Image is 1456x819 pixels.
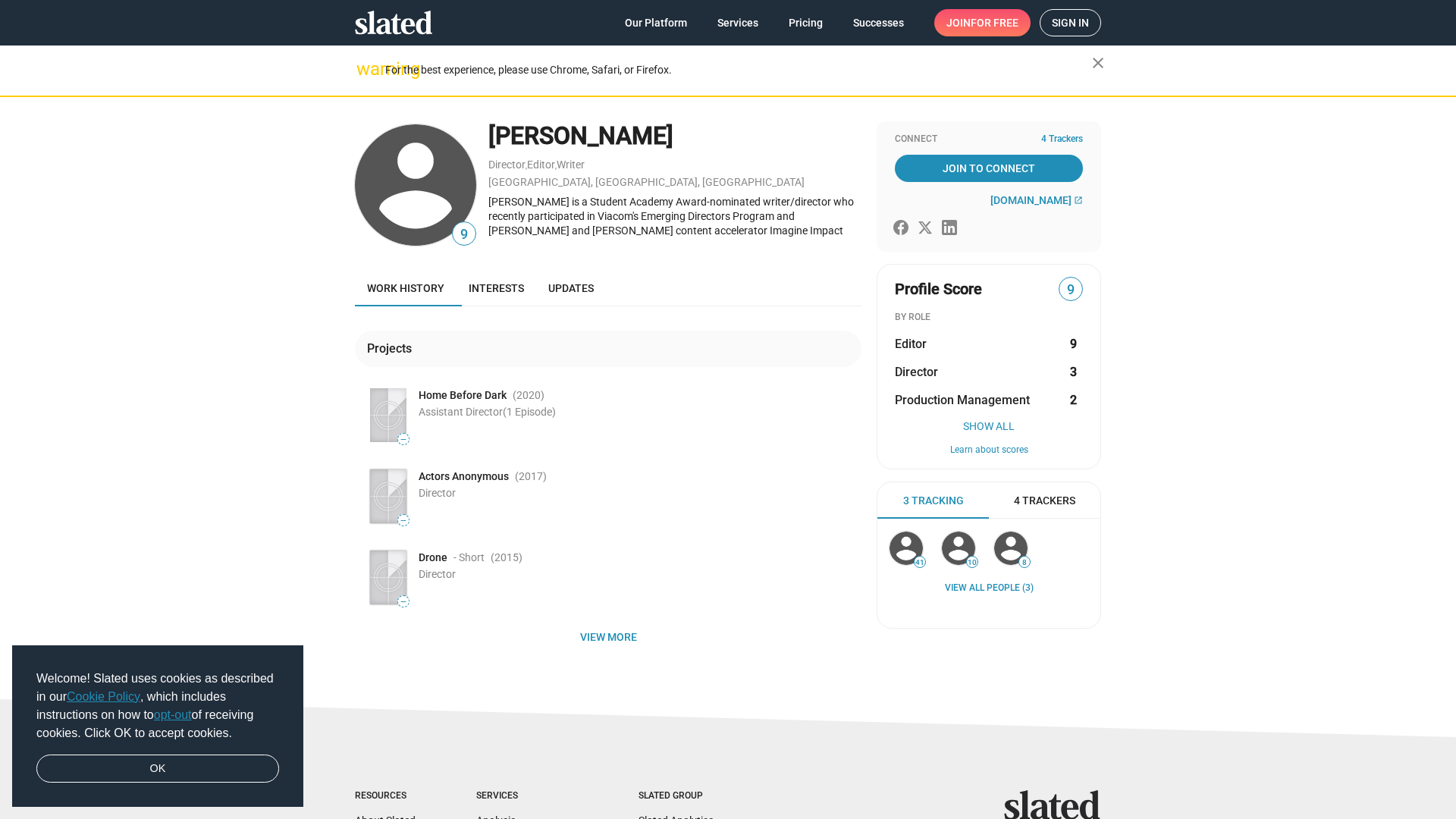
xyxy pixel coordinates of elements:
[613,9,699,36] a: Our Platform
[367,623,849,651] span: View more
[355,790,416,802] div: Resources
[934,9,1031,36] a: Joinfor free
[1052,10,1089,36] span: Sign in
[853,9,904,36] span: Successes
[777,9,835,36] a: Pricing
[367,340,418,356] div: Projects
[476,790,578,802] div: Services
[419,469,509,484] span: Actors Anonymous
[705,9,770,36] a: Services
[488,158,526,171] a: Director
[1059,280,1082,300] span: 9
[356,60,375,78] mat-icon: warning
[895,336,927,352] span: Editor
[513,388,544,403] span: (2020 )
[457,270,536,306] a: Interests
[895,155,1083,182] a: Join To Connect
[536,270,606,306] a: Updates
[548,282,594,294] span: Updates
[895,420,1083,432] button: Show All
[915,558,925,567] span: 41
[419,551,447,565] span: Drone
[1070,336,1077,352] strong: 9
[945,582,1034,595] a: View all People (3)
[1019,558,1030,567] span: 8
[154,708,192,721] a: opt-out
[625,9,687,36] span: Our Platform
[419,568,456,580] span: Director
[488,120,861,152] div: [PERSON_NAME]
[990,194,1083,206] a: [DOMAIN_NAME]
[1074,196,1083,205] mat-icon: open_in_new
[1089,54,1107,72] mat-icon: close
[36,670,279,742] span: Welcome! Slated uses cookies as described in our , which includes instructions on how to of recei...
[527,158,555,171] a: Editor
[967,558,977,567] span: 10
[67,690,140,703] a: Cookie Policy
[398,435,409,444] span: —
[895,392,1030,408] span: Production Management
[355,623,861,651] button: View more
[971,9,1018,36] span: for free
[526,162,527,170] span: ,
[453,224,475,245] span: 9
[946,9,1018,36] span: Join
[488,195,861,237] div: [PERSON_NAME] is a Student Academy Award-nominated writer/director who recently participated in V...
[895,279,982,300] span: Profile Score
[355,270,457,306] a: Work history
[903,494,964,508] span: 3 Tracking
[1040,9,1101,36] a: Sign in
[419,388,507,403] span: Home Before Dark
[515,469,547,484] span: (2017 )
[12,645,303,808] div: cookieconsent
[1014,494,1075,508] span: 4 Trackers
[639,790,742,802] div: Slated Group
[990,194,1072,206] span: [DOMAIN_NAME]
[453,551,485,565] span: - Short
[36,755,279,783] a: dismiss cookie message
[419,406,556,418] span: Assistant Director
[895,133,1083,146] div: Connect
[1041,133,1083,146] span: 4 Trackers
[367,282,444,294] span: Work history
[398,516,409,525] span: —
[488,176,805,188] a: [GEOGRAPHIC_DATA], [GEOGRAPHIC_DATA], [GEOGRAPHIC_DATA]
[1070,364,1077,380] strong: 3
[385,60,1092,80] div: For the best experience, please use Chrome, Safari, or Firefox.
[557,158,585,171] a: Writer
[503,406,556,418] span: (1 Episode)
[398,598,409,606] span: —
[555,162,557,170] span: ,
[895,364,938,380] span: Director
[841,9,916,36] a: Successes
[491,551,522,565] span: (2015 )
[419,487,456,499] span: Director
[898,155,1080,182] span: Join To Connect
[1070,392,1077,408] strong: 2
[789,9,823,36] span: Pricing
[469,282,524,294] span: Interests
[895,444,1083,457] button: Learn about scores
[895,312,1083,324] div: BY ROLE
[717,9,758,36] span: Services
